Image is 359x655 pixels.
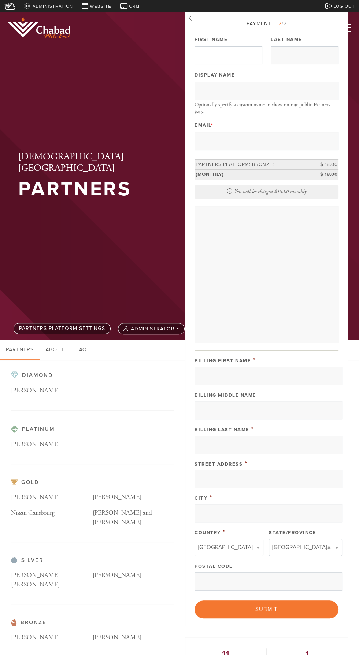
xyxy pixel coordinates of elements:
h3: Platinum [11,425,174,433]
button: administrator [118,323,185,334]
span: This field is required. [211,122,214,128]
label: Street Address [195,461,243,467]
span: Administration [33,3,73,10]
div: Optionally specify a custom name to show on our public Partners page [195,102,338,115]
span: [PERSON_NAME] and [PERSON_NAME] [93,509,152,526]
td: $ 18.00 [306,160,338,170]
span: Nissan Gansbourg [11,509,55,517]
span: This field is required. [223,528,226,536]
h3: Gold [11,479,174,485]
input: Submit [195,600,338,618]
td: Partners Platform: Bronze: [195,160,306,170]
img: pp-diamond.svg [11,371,18,379]
span: [PERSON_NAME] [11,581,60,589]
img: pp-bronze.svg [11,619,17,626]
iframe: Secure payment input frame [196,209,337,340]
h1: Partners [18,180,161,198]
span: This field is required. [245,460,248,467]
img: pp-platinum.svg [11,425,18,433]
div: You will be charged $18.00 monthly [195,185,338,199]
span: [PERSON_NAME] [11,386,60,395]
h3: Silver [11,557,174,563]
span: [PERSON_NAME] [93,571,141,579]
label: Country [195,530,221,536]
td: $ 18.00 [306,170,338,180]
h3: Diamond [11,371,174,379]
a: About [40,340,70,360]
span: [PERSON_NAME] [93,633,141,641]
h3: Bronze [11,619,174,626]
span: [PERSON_NAME] [93,493,141,501]
span: [PERSON_NAME] [11,571,60,579]
a: [GEOGRAPHIC_DATA] [269,539,342,556]
span: This field is required. [253,356,256,364]
label: Postal Code [195,563,233,569]
span: [PERSON_NAME] [11,440,60,448]
a: [GEOGRAPHIC_DATA] [195,539,263,556]
label: Billing Middle Name [195,392,256,398]
label: Billing First Name [195,358,251,364]
label: State/Province [269,530,316,536]
h2: [DEMOGRAPHIC_DATA][GEOGRAPHIC_DATA] [18,151,161,174]
span: [GEOGRAPHIC_DATA] [198,543,253,552]
a: Partners Platform settings [14,323,111,334]
label: Display Name [195,72,235,78]
a: FAQ [70,340,93,360]
span: This field is required. [251,425,254,433]
img: pp-silver.svg [11,557,18,563]
img: pp-gold.svg [11,479,18,485]
span: [PERSON_NAME] [11,633,60,641]
span: Log out [333,3,355,10]
label: Email [195,122,213,129]
span: This field is required. [210,494,212,502]
img: One%20Chabad%20Left%20Logo_Half%20Color%20copy.png [5,16,75,40]
label: Billing Last Name [195,427,249,433]
td: (monthly) [195,170,306,180]
p: [PERSON_NAME] [11,493,93,503]
span: Website [90,3,111,10]
span: CRM [129,3,140,10]
span: [GEOGRAPHIC_DATA] [272,543,327,552]
label: City [195,495,207,501]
